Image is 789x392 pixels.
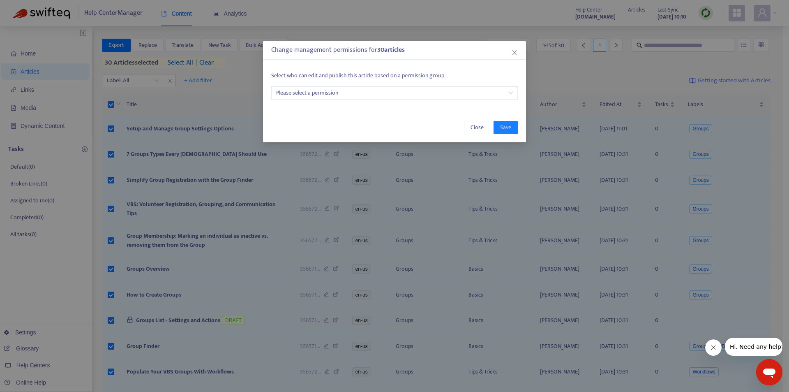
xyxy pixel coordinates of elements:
p: Select who can edit and publish this article based on a permission group. [271,71,518,80]
iframe: Message from company [725,338,782,356]
span: Hi. Need any help? [5,6,59,12]
button: Close [464,121,490,134]
span: Close [471,123,484,132]
button: Close [510,48,519,57]
strong: 30 article s [377,44,405,56]
iframe: Close message [705,339,722,356]
span: close [511,49,518,56]
iframe: Button to launch messaging window [756,359,782,385]
div: Change management permissions for [271,45,518,55]
button: Save [494,121,518,134]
